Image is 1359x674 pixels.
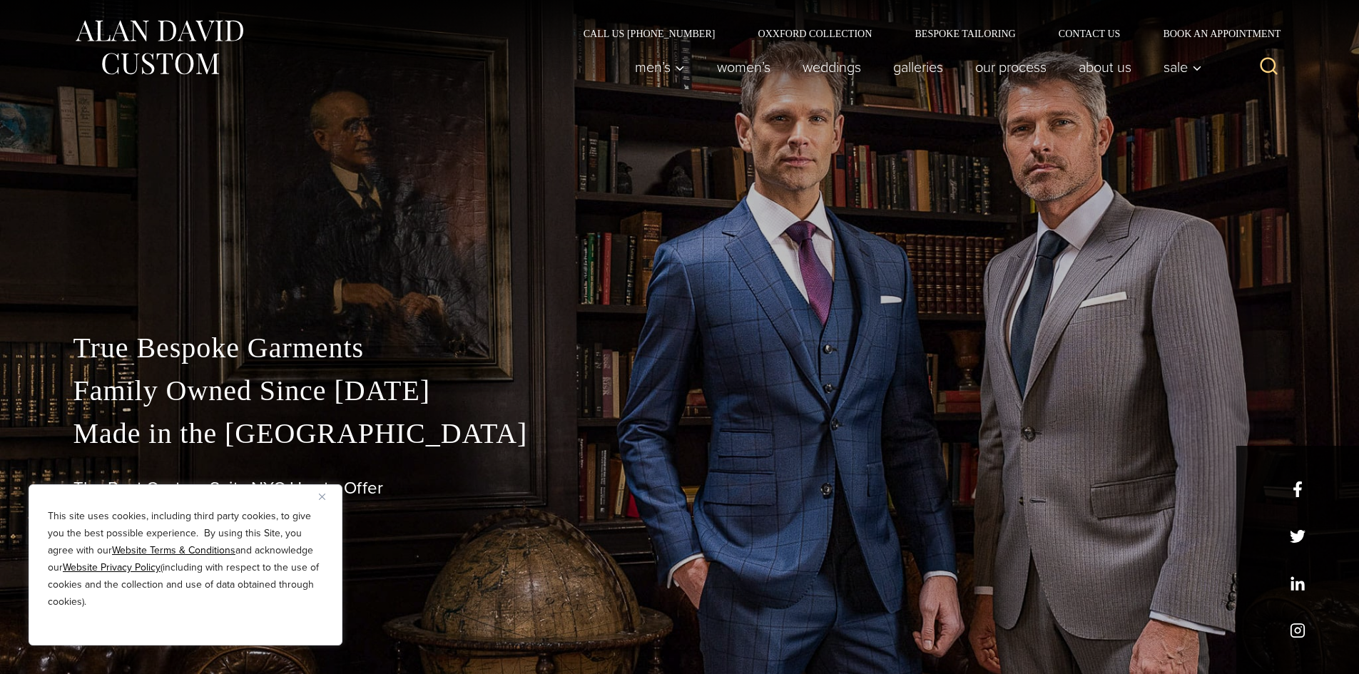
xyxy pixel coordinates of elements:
button: Close [319,488,336,505]
span: Men’s [635,60,685,74]
p: This site uses cookies, including third party cookies, to give you the best possible experience. ... [48,508,323,611]
a: Website Terms & Conditions [112,543,235,558]
img: Close [319,494,325,500]
button: View Search Form [1252,50,1286,84]
a: About Us [1062,53,1147,81]
a: Website Privacy Policy [63,560,161,575]
h1: The Best Custom Suits NYC Has to Offer [73,478,1286,499]
a: Book an Appointment [1141,29,1286,39]
a: Contact Us [1037,29,1142,39]
a: Bespoke Tailoring [893,29,1037,39]
nav: Primary Navigation [619,53,1209,81]
a: Galleries [877,53,959,81]
a: Call Us [PHONE_NUMBER] [562,29,737,39]
a: Women’s [701,53,786,81]
nav: Secondary Navigation [562,29,1286,39]
img: Alan David Custom [73,16,245,79]
span: Sale [1164,60,1202,74]
a: Oxxford Collection [736,29,893,39]
p: True Bespoke Garments Family Owned Since [DATE] Made in the [GEOGRAPHIC_DATA] [73,327,1286,455]
a: weddings [786,53,877,81]
a: Our Process [959,53,1062,81]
